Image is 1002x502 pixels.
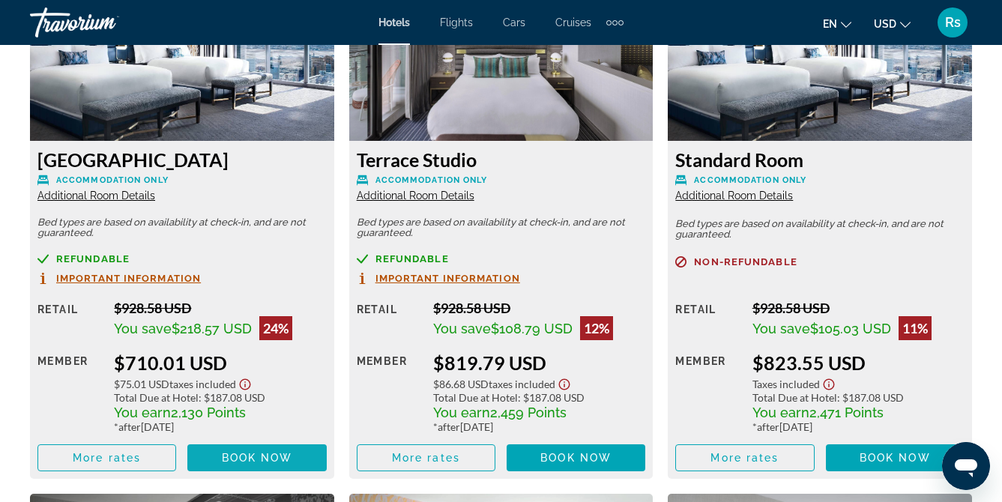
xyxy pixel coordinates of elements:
div: Member [37,351,103,433]
a: Travorium [30,3,180,42]
span: Accommodation Only [694,175,806,185]
div: 12% [580,316,613,340]
iframe: Button to launch messaging window [942,442,990,490]
button: Book now [507,444,645,471]
p: Bed types are based on availability at check-in, and are not guaranteed. [37,217,327,238]
button: Show Taxes and Fees disclaimer [820,374,838,391]
div: $823.55 USD [752,351,965,374]
span: after [118,420,141,433]
span: $86.68 USD [433,378,489,390]
span: $218.57 USD [172,321,252,336]
span: You save [114,321,172,336]
span: You earn [752,405,809,420]
button: Important Information [357,272,520,285]
span: Book now [222,452,293,464]
div: : $187.08 USD [114,391,326,404]
button: More rates [37,444,176,471]
span: Important Information [56,273,201,283]
h3: Standard Room [675,148,965,171]
button: Show Taxes and Fees disclaimer [555,374,573,391]
div: * [DATE] [752,420,965,433]
p: Bed types are based on availability at check-in, and are not guaranteed. [357,217,646,238]
div: Member [357,351,422,433]
button: Show Taxes and Fees disclaimer [236,374,254,391]
span: Accommodation Only [375,175,488,185]
div: $928.58 USD [114,300,326,316]
div: * [DATE] [433,420,645,433]
button: Change currency [874,13,911,34]
span: Additional Room Details [37,190,155,202]
span: Total Due at Hotel [752,391,837,404]
button: More rates [675,444,814,471]
div: * [DATE] [114,420,326,433]
span: Refundable [375,254,449,264]
span: after [757,420,779,433]
a: Cruises [555,16,591,28]
button: Book now [826,444,965,471]
span: Accommodation Only [56,175,169,185]
a: Refundable [357,253,646,264]
span: Total Due at Hotel [114,391,199,404]
a: Cars [503,16,525,28]
h3: Terrace Studio [357,148,646,171]
p: Bed types are based on availability at check-in, and are not guaranteed. [675,219,965,240]
div: $928.58 USD [433,300,645,316]
button: Change language [823,13,851,34]
a: Hotels [378,16,410,28]
a: Refundable [37,253,327,264]
div: : $187.08 USD [433,391,645,404]
button: Important Information [37,272,201,285]
button: More rates [357,444,495,471]
div: : $187.08 USD [752,391,965,404]
span: Additional Room Details [675,190,793,202]
span: Total Due at Hotel [433,391,518,404]
span: You save [752,321,810,336]
span: Taxes included [169,378,236,390]
span: You save [433,321,491,336]
div: $710.01 USD [114,351,326,374]
span: 2,471 Points [809,405,884,420]
span: $75.01 USD [114,378,169,390]
div: 24% [259,316,292,340]
div: Retail [675,300,740,340]
div: Retail [357,300,422,340]
span: You earn [114,405,171,420]
span: after [438,420,460,433]
span: Additional Room Details [357,190,474,202]
span: More rates [73,452,141,464]
span: More rates [392,452,460,464]
span: Book now [540,452,612,464]
span: Non-refundable [694,257,797,267]
button: Book now [187,444,326,471]
span: $108.79 USD [491,321,573,336]
span: Rs [945,15,961,30]
span: More rates [710,452,779,464]
button: Extra navigation items [606,10,624,34]
span: Book now [860,452,931,464]
button: User Menu [933,7,972,38]
div: $928.58 USD [752,300,965,316]
div: Retail [37,300,103,340]
span: USD [874,18,896,30]
span: en [823,18,837,30]
span: 2,459 Points [490,405,567,420]
div: Member [675,351,740,433]
h3: [GEOGRAPHIC_DATA] [37,148,327,171]
span: Important Information [375,273,520,283]
div: 11% [899,316,932,340]
span: You earn [433,405,490,420]
span: Taxes included [489,378,555,390]
span: 2,130 Points [171,405,246,420]
span: $105.03 USD [810,321,891,336]
a: Flights [440,16,473,28]
span: Taxes included [752,378,820,390]
div: $819.79 USD [433,351,645,374]
span: Refundable [56,254,130,264]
